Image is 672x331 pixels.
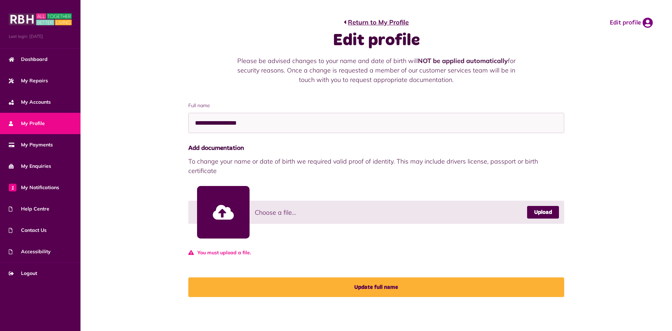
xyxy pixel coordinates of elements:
[9,77,48,84] span: My Repairs
[236,30,516,51] h1: Edit profile
[188,157,564,175] span: To change your name or date of birth we required valid proof of identity. This may include driver...
[236,56,516,84] p: Please be advised changes to your name and date of birth will for security reasons. Once a change...
[418,57,508,65] strong: NOT be applied automatically
[9,120,45,127] span: My Profile
[9,184,59,191] span: My Notifications
[188,144,564,153] span: Add documentation
[9,227,47,234] span: Contact Us
[188,277,564,297] button: Update full name
[9,12,72,26] img: MyRBH
[9,56,48,63] span: Dashboard
[9,98,51,106] span: My Accounts
[9,33,72,40] span: Last login: [DATE]
[344,18,409,27] a: Return to My Profile
[188,102,564,109] label: Full name
[9,205,49,213] span: Help Centre
[188,249,564,256] span: You must upload a file.
[9,248,51,255] span: Accessibility
[9,141,53,149] span: My Payments
[527,206,559,219] a: Upload
[610,18,653,28] a: Edit profile
[9,163,51,170] span: My Enquiries
[255,208,296,217] span: Choose a file...
[9,184,16,191] span: 1
[9,270,37,277] span: Logout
